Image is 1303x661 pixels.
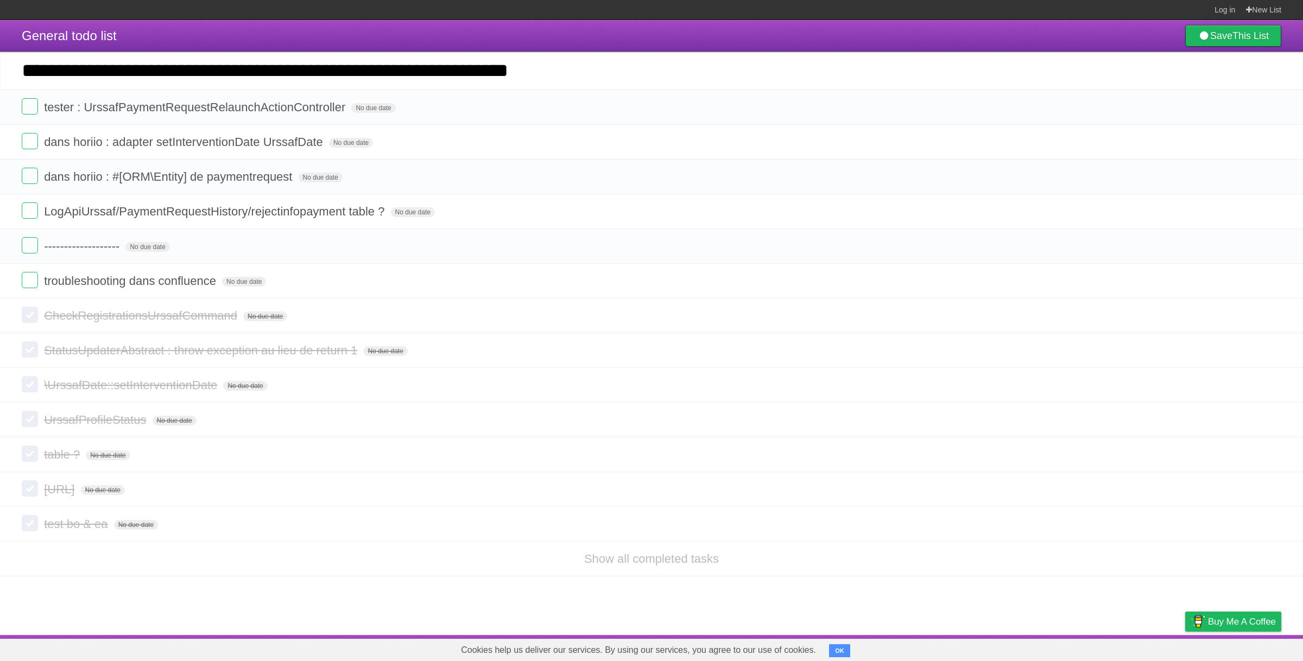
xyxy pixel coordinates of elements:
span: Cookies help us deliver our services. By using our services, you agree to our use of cookies. [450,639,827,661]
label: Done [22,341,38,358]
span: No due date [153,416,197,425]
span: No due date [86,450,130,460]
a: Privacy [1171,638,1199,658]
span: No due date [125,242,169,252]
span: No due date [81,485,125,495]
img: Buy me a coffee [1191,612,1205,631]
span: CheckRegistrationsUrssafCommand [44,309,240,322]
a: SaveThis List [1185,25,1281,47]
span: No due date [351,103,395,113]
button: OK [829,644,850,657]
label: Done [22,98,38,115]
span: table ? [44,448,83,461]
label: Done [22,168,38,184]
span: StatusUpdaterAbstract : throw exception au lieu de return 1 [44,344,360,357]
label: Done [22,446,38,462]
span: No due date [391,207,435,217]
label: Done [22,133,38,149]
a: Buy me a coffee [1185,612,1281,632]
span: No due date [222,277,266,287]
label: Done [22,237,38,253]
span: No due date [114,520,158,530]
span: UrssafProfileStatus [44,413,149,427]
label: Done [22,480,38,497]
label: Done [22,376,38,392]
span: dans horiio : adapter setInterventionDate UrssafDate [44,135,326,149]
span: Buy me a coffee [1208,612,1276,631]
span: General todo list [22,28,117,43]
label: Done [22,307,38,323]
label: Done [22,411,38,427]
span: \UrssafDate::setInterventionDate [44,378,220,392]
label: Done [22,272,38,288]
span: tester : UrssafPaymentRequestRelaunchActionController [44,100,348,114]
span: No due date [299,173,343,182]
label: Done [22,202,38,219]
span: LogApiUrssaf/PaymentRequestHistory/rejectinfopayment table ? [44,205,387,218]
span: No due date [223,381,267,391]
span: [URL] [44,482,77,496]
span: No due date [243,312,287,321]
a: Show all completed tasks [584,552,719,565]
a: Developers [1077,638,1121,658]
b: This List [1232,30,1269,41]
span: No due date [363,346,407,356]
span: dans horiio : #[ORM\Entity] de paymentrequest [44,170,295,183]
a: Suggest a feature [1213,638,1281,658]
span: troubleshooting dans confluence [44,274,219,288]
label: Done [22,515,38,531]
span: No due date [329,138,373,148]
a: Terms [1134,638,1158,658]
span: test bo & ea [44,517,110,531]
a: About [1041,638,1064,658]
span: ------------------- [44,239,122,253]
